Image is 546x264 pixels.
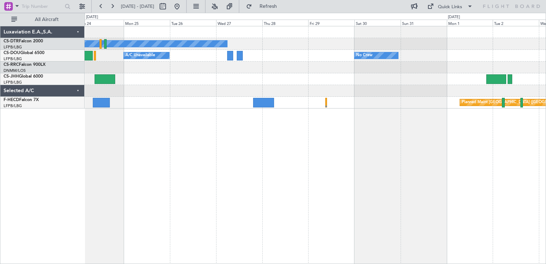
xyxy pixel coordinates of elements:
span: CS-RRC [4,63,19,67]
div: Wed 27 [216,20,262,26]
a: CS-JHHGlobal 6000 [4,74,43,79]
div: Mon 25 [124,20,170,26]
a: LFPB/LBG [4,103,22,109]
span: CS-DTR [4,39,19,43]
div: [DATE] [86,14,98,20]
span: All Aircraft [18,17,75,22]
input: Trip Number [22,1,63,12]
button: All Aircraft [8,14,77,25]
div: A/C Unavailable [125,50,155,61]
div: Quick Links [438,4,462,11]
div: Fri 29 [308,20,354,26]
a: LFPB/LBG [4,56,22,62]
span: [DATE] - [DATE] [121,3,154,10]
span: Refresh [253,4,283,9]
a: LFPB/LBG [4,44,22,50]
div: Tue 2 [493,20,539,26]
div: Tue 26 [170,20,216,26]
a: CS-DTRFalcon 2000 [4,39,43,43]
a: F-HECDFalcon 7X [4,98,39,102]
a: CS-DOUGlobal 6500 [4,51,44,55]
div: Sat 30 [354,20,401,26]
span: F-HECD [4,98,19,102]
div: Mon 1 [447,20,493,26]
a: CS-RRCFalcon 900LX [4,63,45,67]
div: Thu 28 [262,20,309,26]
button: Refresh [243,1,285,12]
div: [DATE] [448,14,460,20]
a: LFPB/LBG [4,80,22,85]
button: Quick Links [424,1,476,12]
div: No Crew [356,50,373,61]
a: DNMM/LOS [4,68,26,73]
div: Sun 31 [401,20,447,26]
div: Sun 24 [78,20,124,26]
span: CS-JHH [4,74,19,79]
span: CS-DOU [4,51,20,55]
